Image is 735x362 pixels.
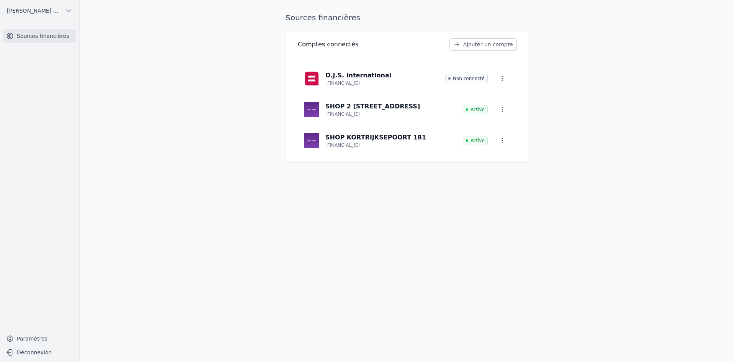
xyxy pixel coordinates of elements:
span: Non connecté [445,74,488,83]
button: [PERSON_NAME] ET PARTNERS SRL [3,5,76,17]
a: Sources financières [3,29,76,43]
p: [FINANCIAL_ID] [325,111,361,117]
a: Paramètres [3,333,76,345]
h1: Sources financières [286,12,360,23]
a: D.J.S. International [FINANCIAL_ID] Non connecté [298,63,517,94]
p: SHOP 2 [STREET_ADDRESS] [325,102,420,111]
button: Déconnexion [3,346,76,359]
span: Active [463,105,488,114]
p: D.J.S. International [325,71,391,80]
a: SHOP KORTRIJKSEPOORT 181 [FINANCIAL_ID] Active [298,125,517,156]
span: Active [463,136,488,145]
p: [FINANCIAL_ID] [325,80,361,86]
span: [PERSON_NAME] ET PARTNERS SRL [7,7,62,15]
p: [FINANCIAL_ID] [325,142,361,148]
a: SHOP 2 [STREET_ADDRESS] [FINANCIAL_ID] Active [298,94,517,125]
a: Ajouter un compte [449,38,517,51]
p: SHOP KORTRIJKSEPOORT 181 [325,133,426,142]
h3: Comptes connectés [298,40,358,49]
